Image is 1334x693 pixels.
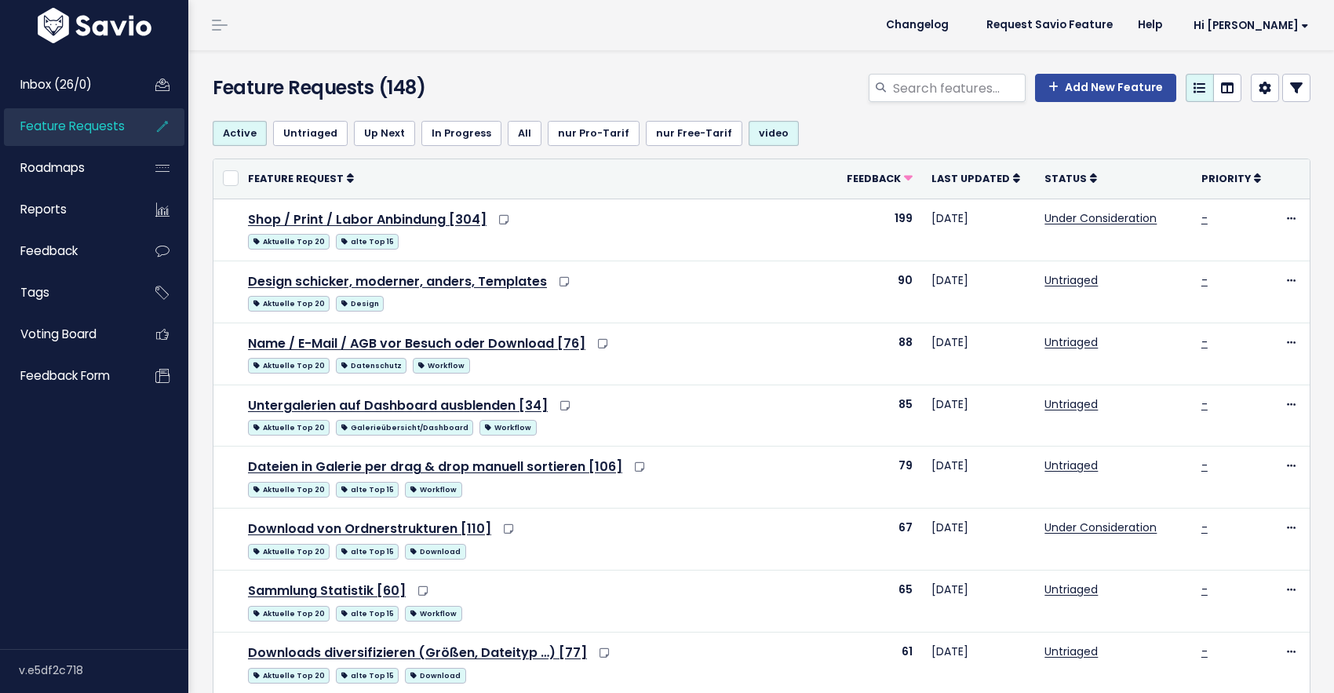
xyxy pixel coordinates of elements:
span: Aktuelle Top 20 [248,482,330,498]
span: Aktuelle Top 20 [248,668,330,684]
a: alte Top 15 [336,603,399,622]
a: Feature Requests [4,108,130,144]
a: Download von Ordnerstrukturen [110] [248,520,491,538]
a: Aktuelle Top 20 [248,293,330,312]
td: 88 [833,323,922,385]
span: Download [405,668,465,684]
a: Untriaged [1044,582,1098,597]
a: - [1201,582,1208,597]
a: alte Top 15 [336,231,399,250]
a: Untriaged [1044,334,1098,350]
span: Feedback form [20,367,110,384]
a: - [1201,210,1208,226]
span: Workflow [405,606,461,622]
a: Workflow [405,479,461,498]
a: Untriaged [1044,458,1098,473]
a: Design [336,293,384,312]
span: alte Top 15 [336,482,399,498]
a: alte Top 15 [336,479,399,498]
a: Aktuelle Top 20 [248,665,330,684]
td: [DATE] [922,447,1035,509]
span: Datenschutz [336,358,406,374]
a: Inbox (26/0) [4,67,130,103]
a: Roadmaps [4,150,130,186]
td: [DATE] [922,261,1035,323]
a: alte Top 15 [336,665,399,684]
a: In Progress [421,121,501,146]
span: Last Updated [931,172,1010,185]
span: Feedback [847,172,901,185]
a: video [749,121,799,146]
span: alte Top 15 [336,668,399,684]
span: Changelog [886,20,949,31]
span: Feedback [20,243,78,259]
a: - [1201,272,1208,288]
a: Untergalerien auf Dashboard ausblenden [34] [248,396,548,414]
a: Sammlung Statistik [60] [248,582,406,600]
a: Hi [PERSON_NAME] [1175,13,1321,38]
a: Galerieübersicht/Dashboard [336,417,473,436]
a: nur Free-Tarif [646,121,742,146]
a: Under Consideration [1044,520,1157,535]
a: Workflow [479,417,536,436]
span: Aktuelle Top 20 [248,606,330,622]
img: logo-white.9d6f32f41409.svg [34,8,155,43]
span: Inbox (26/0) [20,76,92,93]
span: Feature Request [248,172,344,185]
td: 85 [833,385,922,447]
a: Downloads diversifizieren (Größen, Dateityp …) [77] [248,644,587,662]
a: Aktuelle Top 20 [248,541,330,560]
a: Aktuelle Top 20 [248,479,330,498]
span: Roadmaps [20,159,85,176]
a: Workflow [405,603,461,622]
a: Untriaged [1044,396,1098,412]
span: Status [1044,172,1087,185]
a: - [1201,458,1208,473]
a: Untriaged [1044,644,1098,659]
span: Aktuelle Top 20 [248,358,330,374]
a: Tags [4,275,130,311]
span: alte Top 15 [336,234,399,250]
td: [DATE] [922,385,1035,447]
span: Feature Requests [20,118,125,134]
span: Workflow [413,358,469,374]
td: [DATE] [922,509,1035,571]
a: - [1201,520,1208,535]
td: [DATE] [922,323,1035,385]
a: Shop / Print / Labor Anbindung [304] [248,210,487,228]
a: Last Updated [931,170,1020,186]
div: v.e5df2c718 [19,650,188,691]
a: Aktuelle Top 20 [248,417,330,436]
a: Download [405,541,465,560]
a: Design schicker, moderner, anders, Templates [248,272,547,290]
a: alte Top 15 [336,541,399,560]
a: Feedback [847,170,913,186]
a: Up Next [354,121,415,146]
span: Aktuelle Top 20 [248,420,330,436]
h4: Feature Requests (148) [213,74,563,102]
a: Under Consideration [1044,210,1157,226]
span: Priority [1201,172,1251,185]
a: Reports [4,191,130,228]
span: Hi [PERSON_NAME] [1194,20,1309,31]
a: Dateien in Galerie per drag & drop manuell sortieren [106] [248,458,622,476]
a: Feature Request [248,170,354,186]
a: Name / E-Mail / AGB vor Besuch oder Download [76] [248,334,585,352]
a: Aktuelle Top 20 [248,355,330,374]
a: Untriaged [273,121,348,146]
span: Aktuelle Top 20 [248,296,330,312]
a: Datenschutz [336,355,406,374]
td: [DATE] [922,199,1035,261]
a: Request Savio Feature [974,13,1125,37]
span: Workflow [479,420,536,436]
a: Add New Feature [1035,74,1176,102]
a: Active [213,121,267,146]
input: Search features... [891,74,1026,102]
td: 199 [833,199,922,261]
a: Help [1125,13,1175,37]
a: - [1201,396,1208,412]
ul: Filter feature requests [213,121,1310,146]
a: - [1201,334,1208,350]
a: Voting Board [4,316,130,352]
a: Workflow [413,355,469,374]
